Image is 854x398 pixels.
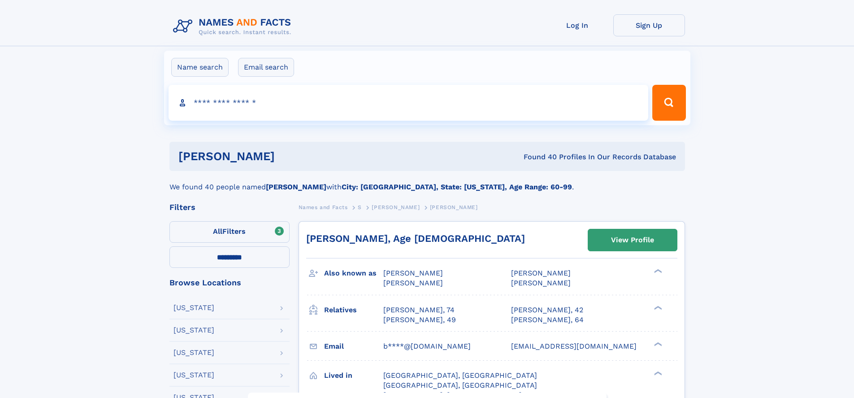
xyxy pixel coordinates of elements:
[588,229,677,251] a: View Profile
[511,279,571,287] span: [PERSON_NAME]
[213,227,222,236] span: All
[342,183,572,191] b: City: [GEOGRAPHIC_DATA], State: [US_STATE], Age Range: 60-99
[324,266,383,281] h3: Also known as
[171,58,229,77] label: Name search
[652,341,663,347] div: ❯
[383,315,456,325] a: [PERSON_NAME], 49
[511,315,584,325] a: [PERSON_NAME], 64
[511,342,637,350] span: [EMAIL_ADDRESS][DOMAIN_NAME]
[169,85,649,121] input: search input
[652,370,663,376] div: ❯
[652,268,663,274] div: ❯
[383,371,537,380] span: [GEOGRAPHIC_DATA], [GEOGRAPHIC_DATA]
[430,204,478,210] span: [PERSON_NAME]
[169,279,290,287] div: Browse Locations
[178,151,399,162] h1: [PERSON_NAME]
[173,349,214,356] div: [US_STATE]
[611,230,654,250] div: View Profile
[542,14,613,36] a: Log In
[511,305,583,315] a: [PERSON_NAME], 42
[652,85,685,121] button: Search Button
[238,58,294,77] label: Email search
[383,305,455,315] a: [PERSON_NAME], 74
[358,201,362,213] a: S
[324,368,383,383] h3: Lived in
[169,14,299,39] img: Logo Names and Facts
[399,152,676,162] div: Found 40 Profiles In Our Records Database
[613,14,685,36] a: Sign Up
[383,381,537,389] span: [GEOGRAPHIC_DATA], [GEOGRAPHIC_DATA]
[266,183,326,191] b: [PERSON_NAME]
[372,201,420,213] a: [PERSON_NAME]
[383,269,443,277] span: [PERSON_NAME]
[173,372,214,379] div: [US_STATE]
[169,221,290,243] label: Filters
[173,327,214,334] div: [US_STATE]
[652,305,663,311] div: ❯
[299,201,348,213] a: Names and Facts
[169,171,685,192] div: We found 40 people named with .
[372,204,420,210] span: [PERSON_NAME]
[383,279,443,287] span: [PERSON_NAME]
[169,203,290,211] div: Filters
[511,269,571,277] span: [PERSON_NAME]
[173,304,214,311] div: [US_STATE]
[358,204,362,210] span: S
[324,339,383,354] h3: Email
[324,302,383,318] h3: Relatives
[306,233,525,244] a: [PERSON_NAME], Age [DEMOGRAPHIC_DATA]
